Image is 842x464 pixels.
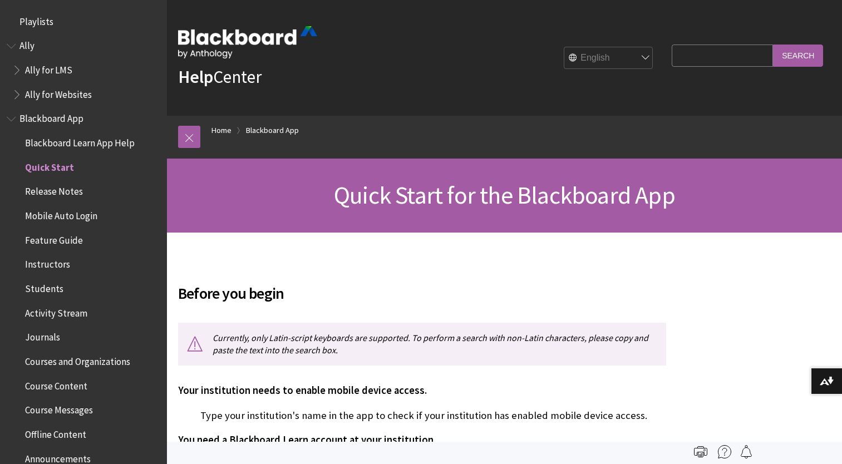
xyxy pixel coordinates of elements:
[25,182,83,198] span: Release Notes
[178,408,666,423] p: Type your institution's name in the app to check if your institution has enabled mobile device ac...
[25,352,130,367] span: Courses and Organizations
[25,231,83,246] span: Feature Guide
[25,158,74,173] span: Quick Start
[25,328,60,343] span: Journals
[19,37,35,52] span: Ally
[718,445,731,458] img: More help
[19,12,53,27] span: Playlists
[25,255,70,270] span: Instructors
[7,12,160,31] nav: Book outline for Playlists
[25,85,92,100] span: Ally for Websites
[773,45,823,66] input: Search
[694,445,707,458] img: Print
[7,37,160,104] nav: Book outline for Anthology Ally Help
[178,384,427,397] span: Your institution needs to enable mobile device access.
[740,445,753,458] img: Follow this page
[334,180,675,210] span: Quick Start for the Blackboard App
[246,124,299,137] a: Blackboard App
[178,433,436,446] span: You need a Blackboard Learn account at your institution.
[178,66,262,88] a: HelpCenter
[25,304,87,319] span: Activity Stream
[178,323,666,366] p: Currently, only Latin-script keyboards are supported. To perform a search with non-Latin characte...
[178,282,666,305] span: Before you begin
[25,206,97,221] span: Mobile Auto Login
[178,26,317,58] img: Blackboard by Anthology
[25,377,87,392] span: Course Content
[25,279,63,294] span: Students
[25,134,135,149] span: Blackboard Learn App Help
[25,425,86,440] span: Offline Content
[211,124,232,137] a: Home
[25,61,72,76] span: Ally for LMS
[178,66,213,88] strong: Help
[564,47,653,70] select: Site Language Selector
[19,110,83,125] span: Blackboard App
[25,401,93,416] span: Course Messages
